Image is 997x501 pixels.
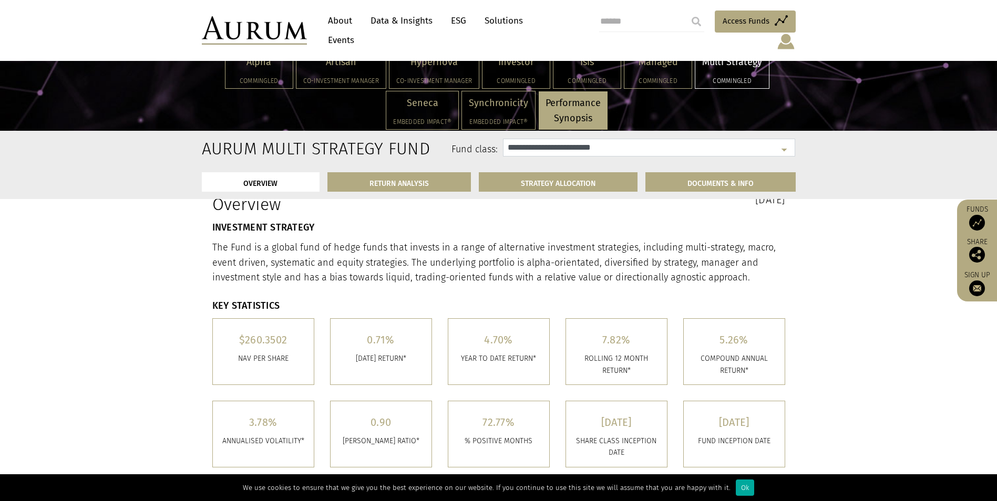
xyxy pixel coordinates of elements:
[962,238,992,263] div: Share
[456,335,541,345] h5: 4.70%
[456,353,541,364] p: YEAR TO DATE RETURN*
[338,353,424,364] p: [DATE] RETURN*
[479,172,638,192] a: STRATEGY ALLOCATION
[338,335,424,345] h5: 0.71%
[574,435,659,459] p: SHARE CLASS INCEPTION DATE
[692,353,777,377] p: COMPOUND ANNUAL RETURN*
[221,335,306,345] h5: $260.3502
[338,417,424,427] h5: 0.90
[645,172,796,192] a: DOCUMENTS & INFO
[692,435,777,447] p: FUND INCEPTION DATE
[574,353,659,377] p: ROLLING 12 MONTH RETURN*
[212,300,280,311] strong: KEY STATISTICS
[338,435,424,447] p: [PERSON_NAME] RATIO*
[221,435,306,447] p: ANNUALISED VOLATILITY*
[212,194,491,214] h1: Overview
[574,335,659,345] h5: 7.82%
[574,417,659,427] h5: [DATE]
[221,353,306,364] p: Nav per share
[692,335,777,345] h5: 5.26%
[969,247,985,263] img: Share this post
[456,435,541,447] p: % POSITIVE MONTHS
[507,194,785,205] h3: [DATE]
[969,280,985,296] img: Sign up to our newsletter
[327,172,471,192] a: RETURN ANALYSIS
[962,270,992,296] a: Sign up
[212,222,315,233] strong: INVESTMENT STRATEGY
[456,417,541,427] h5: 72.77%
[736,479,754,496] div: Ok
[962,205,992,231] a: Funds
[212,240,785,285] p: The Fund is a global fund of hedge funds that invests in a range of alternative investment strate...
[692,417,777,427] h5: [DATE]
[969,215,985,231] img: Access Funds
[221,417,306,427] h5: 3.78%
